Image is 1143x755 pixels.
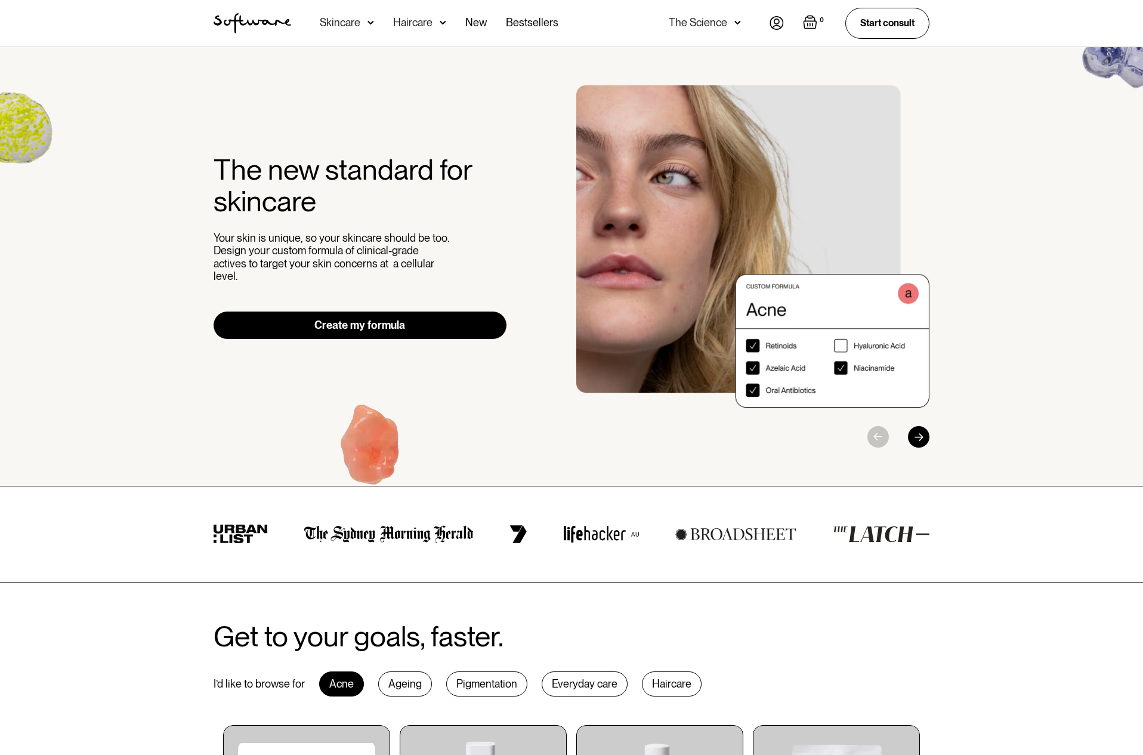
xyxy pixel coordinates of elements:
div: Skincare [320,17,360,29]
p: Your skin is unique, so your skincare should be too. Design your custom formula of clinical-grade... [214,232,452,283]
img: broadsheet logo [675,528,796,541]
h2: The new standard for skincare [214,154,506,217]
div: Acne [319,671,364,697]
img: arrow down [734,17,741,29]
div: Haircare [393,17,433,29]
div: The Science [669,17,727,29]
div: Ageing [378,671,432,697]
a: Open empty cart [803,15,826,32]
img: arrow down [367,17,374,29]
div: 1 / 3 [576,85,929,408]
div: I’d like to browse for [214,677,305,691]
img: the latch logo [833,526,929,543]
img: the Sydney morning herald logo [304,525,473,543]
div: Next slide [908,426,929,448]
h2: Get to your goals, faster. [214,621,503,652]
a: home [214,13,291,33]
a: Start consult [845,8,929,38]
img: urban list logo [214,525,268,544]
div: Everyday care [542,671,628,697]
div: Haircare [642,671,702,697]
div: Pigmentation [446,671,527,697]
img: Software Logo [214,13,291,33]
img: lifehacker logo [563,525,638,543]
a: Create my formula [214,312,506,339]
div: 0 [817,15,826,26]
img: Hydroquinone (skin lightening agent) [297,380,446,526]
img: arrow down [440,17,446,29]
